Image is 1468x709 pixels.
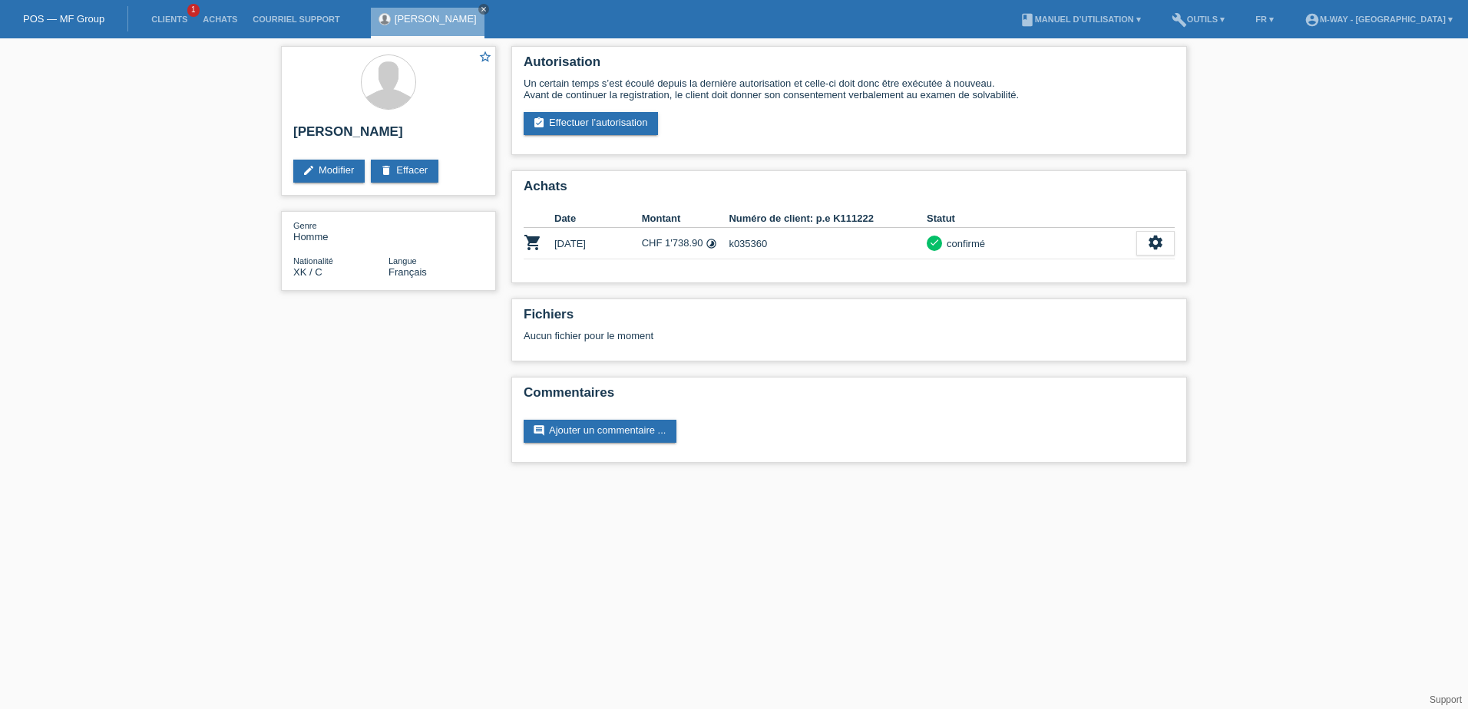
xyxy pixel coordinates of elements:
i: POSP00028574 [524,233,542,252]
i: star_border [478,50,492,64]
th: Montant [642,209,729,228]
a: FR ▾ [1248,15,1281,24]
a: POS — MF Group [23,13,104,25]
i: assignment_turned_in [533,117,545,129]
div: confirmé [942,236,985,252]
th: Date [554,209,642,228]
a: Clients [144,15,195,24]
a: Support [1430,694,1462,705]
a: [PERSON_NAME] [395,13,477,25]
h2: [PERSON_NAME] [293,124,484,147]
a: deleteEffacer [371,160,438,183]
td: CHF 1'738.90 [642,228,729,259]
td: [DATE] [554,228,642,259]
i: build [1172,12,1187,28]
a: account_circlem-way - [GEOGRAPHIC_DATA] ▾ [1297,15,1460,24]
div: Homme [293,219,388,242]
div: Un certain temps s’est écoulé depuis la dernière autorisation et celle-ci doit donc être exécutée... [524,77,1175,101]
span: Langue [388,256,417,265]
span: Genre [293,221,317,230]
i: account_circle [1304,12,1320,28]
i: book [1020,12,1035,28]
i: comment [533,424,545,437]
h2: Fichiers [524,307,1175,330]
h2: Commentaires [524,385,1175,408]
span: Kosovo / C / 28.03.1986 [293,266,322,278]
i: edit [303,164,315,176]
span: Nationalité [293,256,333,265]
i: delete [380,164,392,176]
i: settings [1147,234,1164,251]
div: Aucun fichier pour le moment [524,330,993,341]
a: close [478,4,489,15]
span: 1 [187,4,200,17]
a: assignment_turned_inEffectuer l’autorisation [524,112,658,135]
a: editModifier [293,160,365,183]
span: Français [388,266,427,278]
i: close [480,5,488,13]
a: star_border [478,50,492,66]
i: Taux fixes (24 versements) [706,238,717,249]
a: Courriel Support [245,15,347,24]
th: Statut [927,209,1136,228]
td: k035360 [729,228,927,259]
th: Numéro de client: p.e K111222 [729,209,927,228]
i: check [929,237,940,248]
h2: Autorisation [524,54,1175,77]
a: buildOutils ▾ [1164,15,1232,24]
h2: Achats [524,179,1175,202]
a: commentAjouter un commentaire ... [524,420,676,443]
a: bookManuel d’utilisation ▾ [1012,15,1149,24]
a: Achats [195,15,245,24]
